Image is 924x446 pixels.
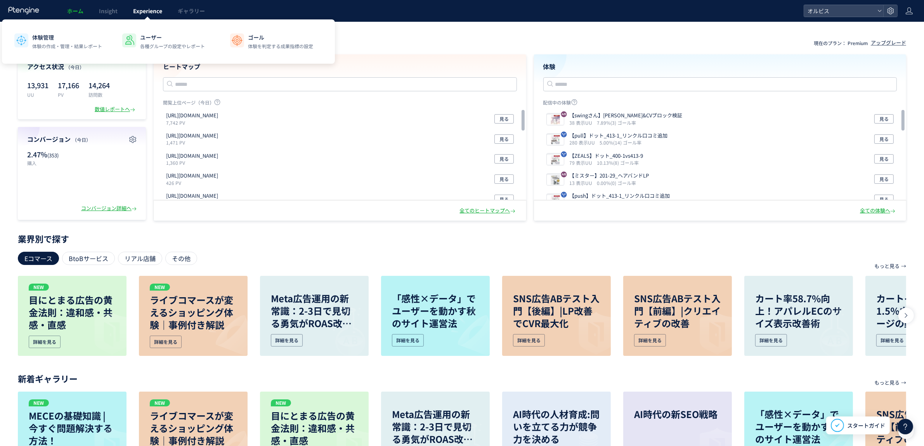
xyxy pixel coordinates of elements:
[755,334,787,347] div: 詳細を見る
[860,207,897,214] div: 全ての体験へ
[499,154,509,164] span: 見る
[118,252,162,265] div: リアル店舗
[18,376,906,381] p: 新着ギャラリー
[32,33,102,41] p: 体験管理
[18,236,906,241] p: 業界別で探す
[874,134,894,144] button: 見る
[494,174,514,184] button: 見る
[58,91,79,98] p: PV
[634,292,721,329] p: SNS広告ABテスト入門【前編】|クリエイティブの改善
[543,62,897,71] h4: 体験
[570,159,596,166] i: 79 表示UU
[166,112,218,119] p: https://pr.orbis.co.jp/cosmetics/u/100
[634,408,721,420] p: AI時代の新SEO戦略
[755,292,842,329] p: カート率58.7%向上！アパレルECのサイズ表示改善術
[150,294,237,331] p: ライブコマースが変えるショッピング体験｜事例付き解説
[88,91,110,98] p: 訪問数
[494,154,514,164] button: 見る
[871,39,906,47] div: アップグレード
[166,119,221,126] p: 7,742 PV
[805,5,874,17] span: オルビス
[27,160,78,166] p: 購入
[27,135,137,144] h4: コンバージョン
[570,200,602,206] i: 2,610 表示UU
[901,376,906,389] p: →
[95,106,137,113] div: 数値レポートへ
[166,172,218,179] p: https://pr.orbis.co.jp/cosmetics/udot/100
[392,292,479,329] p: 「感性×データ」でユーザーを動かす秋のサイト運営法
[62,252,115,265] div: BtoBサービス
[755,408,842,445] p: 「感性×データ」でユーザーを動かす秋のサイト運営法
[494,114,514,124] button: 見る
[88,79,110,91] p: 14,264
[547,154,564,165] img: 25deb656e288668a6f4f9d285640aa131757408470877.jpeg
[499,174,509,184] span: 見る
[874,114,894,124] button: 見る
[27,150,78,160] p: 2.47%
[166,159,221,166] p: 1,360 PV
[570,112,683,119] p: 【swingさん】ヘッダー&CVブロック検証
[874,154,894,164] button: 見る
[166,152,218,160] p: https://pr.orbis.co.jp/cosmetics/clearful/331
[29,284,49,291] p: NEW
[513,292,600,329] p: SNS広告ABテスト入門【後編】|LP改善でCVR最大化
[597,119,636,126] i: 7.89%(3) ゴール率
[874,195,894,204] button: 見る
[874,376,900,389] p: もっと見る
[604,200,651,206] i: 12.26%(320) ゴール率
[562,307,611,356] img: image
[150,284,170,291] p: NEW
[163,99,517,109] p: 閲覧上位ページ（今日）
[271,334,303,347] div: 詳細を見る
[441,307,490,356] img: image
[392,334,424,347] div: 詳細を見る
[547,114,564,125] img: 04ab3020b71bade2c09298b5d9167e621757479771961.jpeg
[874,174,894,184] button: 見る
[683,307,732,356] img: image
[570,192,670,200] p: 【push】ドット_413-1_リンクル口コミ追加
[29,336,61,348] div: 詳細を見る
[66,64,84,70] span: （今日）
[460,207,517,214] div: 全てのヒートマップへ
[547,134,564,145] img: 25deb656e288668a6f4f9d285640aa131757410582078.jpeg
[876,334,908,347] div: 詳細を見る
[81,205,138,212] div: コンバージョン詳細へ
[499,134,509,144] span: 見る
[499,195,509,204] span: 見る
[879,114,889,124] span: 見る
[570,152,643,160] p: 【ZEALS】ドット_400-1vs413-9
[199,307,248,356] img: image
[248,43,313,50] p: 体験を判定する成果指標の設定
[570,132,668,139] p: 【pull】ドット_413-1_リンクル口コミ追加
[140,33,205,41] p: ユーザー
[99,7,118,15] span: Insight
[804,307,853,356] img: image
[166,179,221,186] p: 426 PV
[879,154,889,164] span: 見る
[72,136,91,143] span: （今日）
[847,422,885,430] span: スタートガイド
[166,200,221,206] p: 348 PV
[163,62,517,71] h4: ヒートマップ
[320,307,369,356] img: image
[166,192,218,200] p: https://pr.orbis.co.jp/cosmetics/clearful/205
[271,399,291,406] p: NEW
[29,294,116,331] p: 目にとまる広告の黄金法則：違和感・共感・直感
[150,399,170,406] p: NEW
[600,139,642,146] i: 5.00%(14) ゴール率
[879,174,889,184] span: 見る
[27,91,49,98] p: UU
[901,260,906,273] p: →
[499,114,509,124] span: 見る
[27,79,49,91] p: 13,931
[166,139,221,146] p: 1,471 PV
[58,79,79,91] p: 17,166
[494,195,514,204] button: 見る
[29,399,49,406] p: NEW
[47,152,59,159] span: (353)
[597,179,636,186] i: 0.00%(0) ゴール率
[165,252,197,265] div: その他
[67,7,83,15] span: ホーム
[392,408,479,445] p: Meta広告運用の新常識：2-3日で見切る勇気がROAS改善の鍵
[248,33,313,41] p: ゴール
